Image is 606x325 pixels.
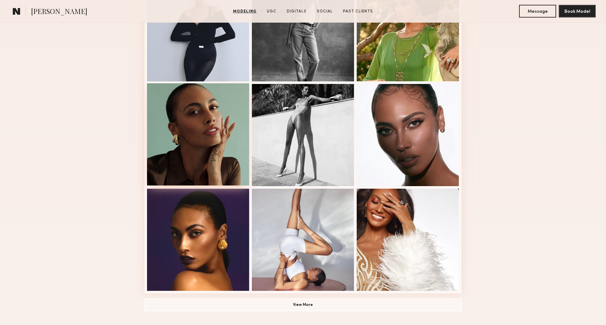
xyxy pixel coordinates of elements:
button: Book Model [559,5,596,18]
a: UGC [264,9,279,14]
span: [PERSON_NAME] [31,6,87,18]
a: Book Model [559,8,596,14]
a: Social [314,9,335,14]
button: View More [144,299,462,311]
a: Digitals [284,9,309,14]
button: Message [519,5,556,18]
a: Modeling [230,9,259,14]
a: Past Clients [340,9,376,14]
